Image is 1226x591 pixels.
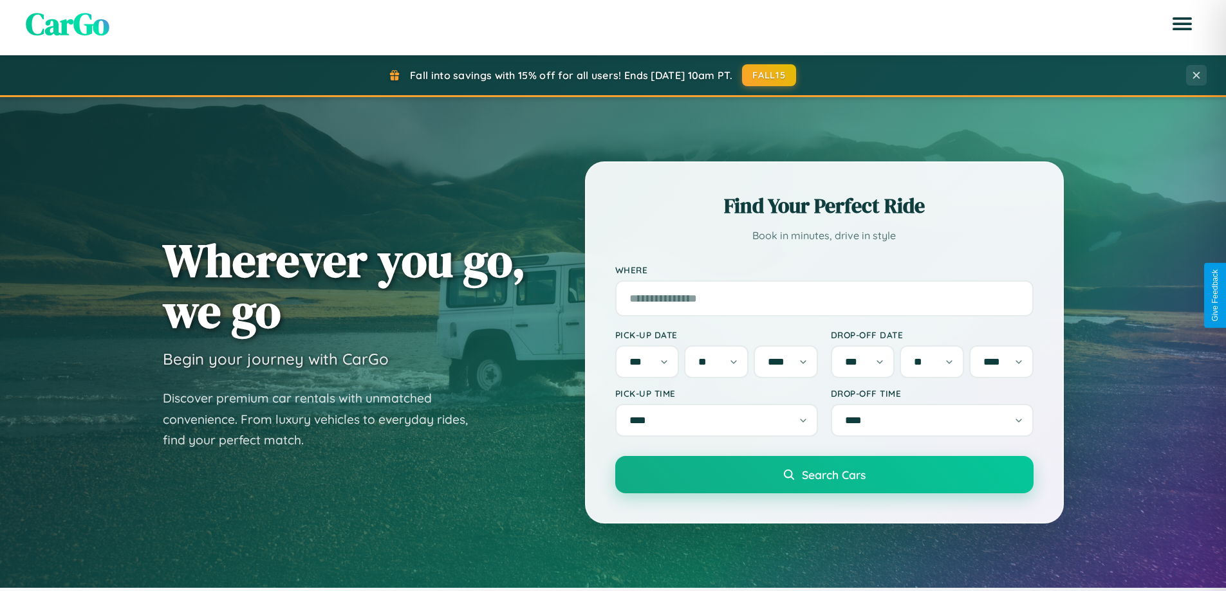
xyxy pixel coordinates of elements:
[831,329,1034,340] label: Drop-off Date
[163,388,485,451] p: Discover premium car rentals with unmatched convenience. From luxury vehicles to everyday rides, ...
[615,456,1034,493] button: Search Cars
[26,3,109,45] span: CarGo
[615,264,1034,275] label: Where
[410,69,732,82] span: Fall into savings with 15% off for all users! Ends [DATE] 10am PT.
[615,388,818,399] label: Pick-up Time
[163,349,389,368] h3: Begin your journey with CarGo
[615,329,818,340] label: Pick-up Date
[1164,6,1200,42] button: Open menu
[802,468,866,482] span: Search Cars
[831,388,1034,399] label: Drop-off Time
[163,235,526,336] h1: Wherever you go, we go
[742,64,796,86] button: FALL15
[615,226,1034,245] p: Book in minutes, drive in style
[615,192,1034,220] h2: Find Your Perfect Ride
[1211,269,1220,322] div: Give Feedback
